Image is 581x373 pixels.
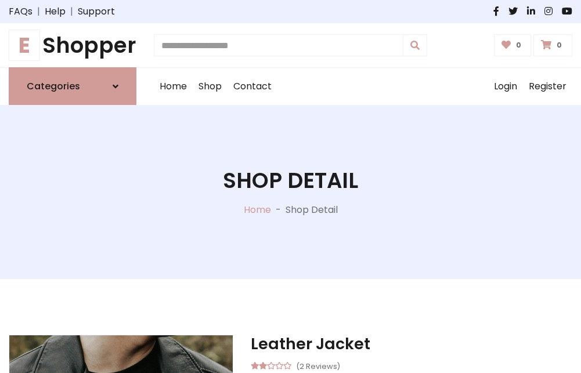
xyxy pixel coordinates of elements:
[244,203,271,216] a: Home
[286,203,338,217] p: Shop Detail
[271,203,286,217] p: -
[223,168,358,193] h1: Shop Detail
[523,68,572,105] a: Register
[228,68,277,105] a: Contact
[488,68,523,105] a: Login
[9,5,33,19] a: FAQs
[9,32,136,58] h1: Shopper
[9,30,40,61] span: E
[193,68,228,105] a: Shop
[296,358,340,372] small: (2 Reviews)
[251,335,572,353] h3: Leather Jacket
[78,5,115,19] a: Support
[9,32,136,58] a: EShopper
[154,68,193,105] a: Home
[554,40,565,50] span: 0
[9,67,136,105] a: Categories
[533,34,572,56] a: 0
[27,81,80,92] h6: Categories
[494,34,532,56] a: 0
[66,5,78,19] span: |
[33,5,45,19] span: |
[513,40,524,50] span: 0
[45,5,66,19] a: Help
